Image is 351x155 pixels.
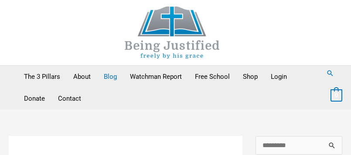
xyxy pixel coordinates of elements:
a: The 3 Pillars [17,66,67,88]
a: About [67,66,97,88]
a: Shop [236,66,264,88]
img: Being Justified [107,7,238,59]
a: Donate [17,88,51,109]
a: Contact [51,88,88,109]
a: Login [264,66,293,88]
a: Blog [97,66,123,88]
a: View Shopping Cart, empty [331,91,342,99]
a: Free School [188,66,236,88]
a: Watchman Report [123,66,188,88]
span: 0 [335,92,338,99]
nav: Primary Site Navigation [17,66,317,109]
a: Search button [326,69,334,77]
